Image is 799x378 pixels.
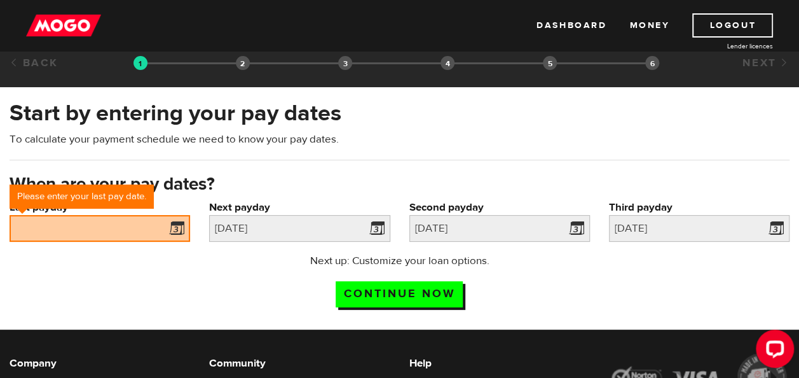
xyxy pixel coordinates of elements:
[409,356,590,371] h6: Help
[10,174,789,195] h3: When are your pay dates?
[746,325,799,378] iframe: LiveChat chat widget
[336,281,463,307] input: Continue now
[609,200,789,215] label: Third payday
[536,13,606,38] a: Dashboard
[209,200,390,215] label: Next payday
[10,356,190,371] h6: Company
[26,13,101,38] img: mogo_logo-11ee424be714fa7cbb0f0f49df9e16ec.png
[10,132,789,147] p: To calculate your payment schedule we need to know your pay dates.
[409,200,590,215] label: Second payday
[209,356,390,371] h6: Community
[10,185,154,209] div: Please enter your last pay date.
[133,56,147,70] img: transparent-188c492fd9eaac0f573672f40bb141c2.gif
[629,13,669,38] a: Money
[276,253,523,269] p: Next up: Customize your loan options.
[692,13,773,38] a: Logout
[678,41,773,51] a: Lender licences
[742,56,789,70] a: Next
[10,100,789,127] h2: Start by entering your pay dates
[10,56,58,70] a: Back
